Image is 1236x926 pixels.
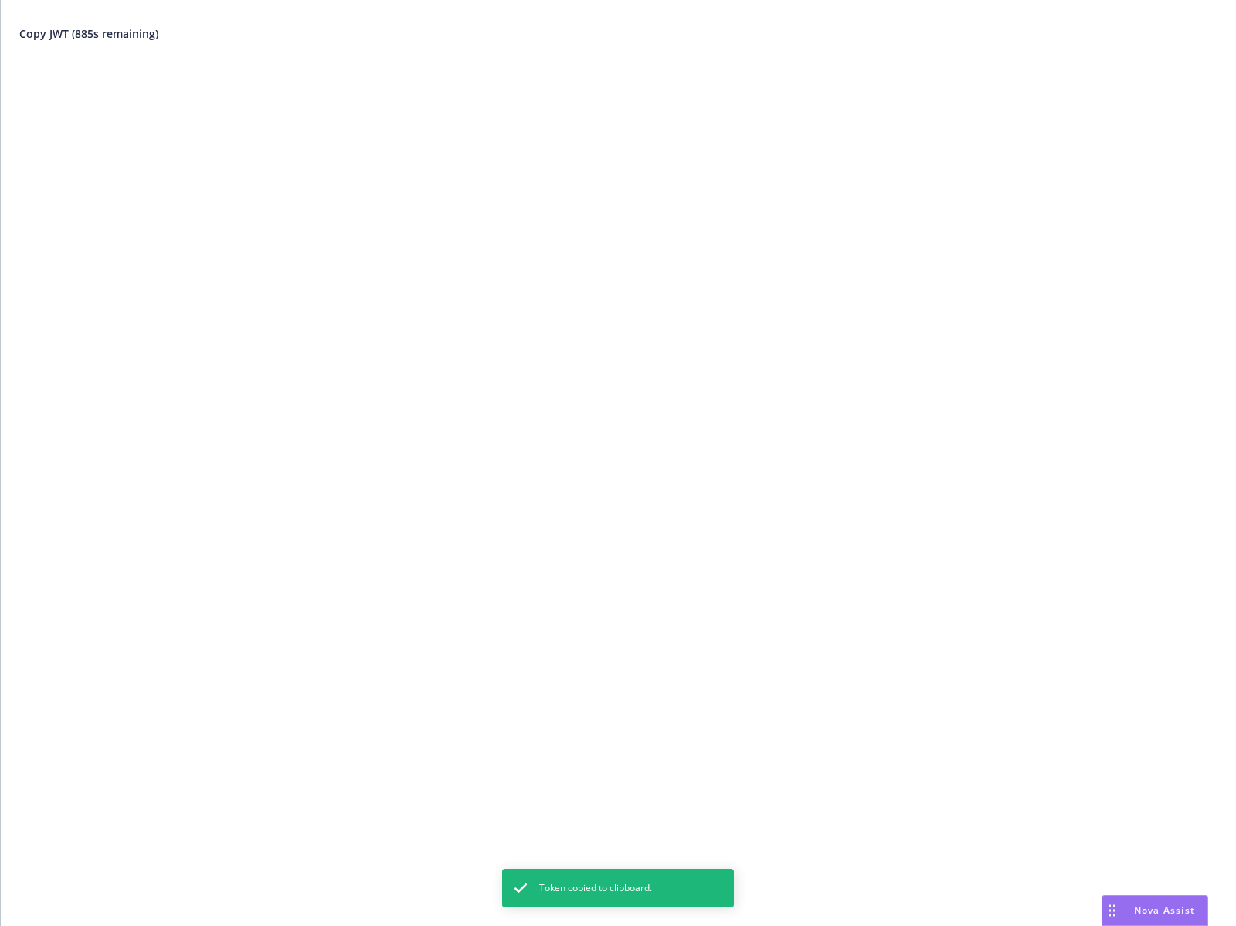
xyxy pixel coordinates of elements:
[539,881,652,895] span: Token copied to clipboard.
[1134,904,1195,917] span: Nova Assist
[19,19,158,49] button: Copy JWT (885s remaining)
[1102,896,1122,925] div: Drag to move
[19,26,158,41] span: Copy JWT ( 885 s remaining)
[1102,895,1208,926] button: Nova Assist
